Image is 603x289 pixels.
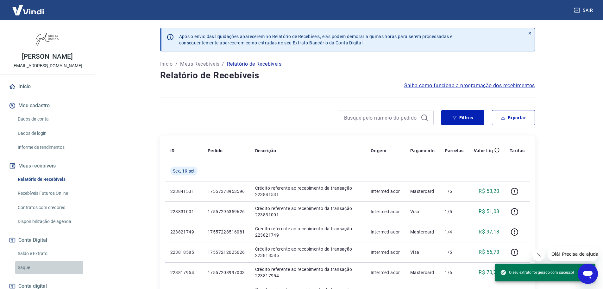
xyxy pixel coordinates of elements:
p: Intermediador [371,188,400,194]
a: Dados de login [15,127,87,140]
iframe: Botão para abrir a janela de mensagens [578,264,598,284]
p: R$ 97,18 [479,228,499,236]
a: Saque [15,261,87,274]
a: Disponibilização de agenda [15,215,87,228]
p: Visa [410,249,435,255]
a: Recebíveis Futuros Online [15,187,87,200]
p: Intermediador [371,269,400,276]
p: Tarifas [510,148,525,154]
p: 1/5 [445,208,463,215]
p: 1/6 [445,269,463,276]
p: R$ 51,03 [479,208,499,215]
input: Busque pelo número do pedido [344,113,418,122]
button: Sair [573,4,595,16]
p: Crédito referente ao recebimento da transação 223821749 [255,226,361,238]
p: 17557228516081 [208,229,245,235]
p: 1/5 [445,188,463,194]
p: Crédito referente ao recebimento da transação 223817954 [255,266,361,279]
a: Meus Recebíveis [180,60,219,68]
p: 17557212025626 [208,249,245,255]
h4: Relatório de Recebíveis [160,69,535,82]
button: Meus recebíveis [8,159,87,173]
p: ID [170,148,175,154]
a: Dados da conta [15,113,87,126]
p: 17557378953596 [208,188,245,194]
a: Saldo e Extrato [15,247,87,260]
p: Crédito referente ao recebimento da transação 223841531 [255,185,361,198]
p: Após o envio das liquidações aparecerem no Relatório de Recebíveis, elas podem demorar algumas ho... [179,33,453,46]
p: R$ 70,77 [479,269,499,276]
span: O seu extrato foi gerado com sucesso! [500,269,574,276]
button: Meu cadastro [8,99,87,113]
p: R$ 56,73 [479,248,499,256]
iframe: Fechar mensagem [532,248,545,261]
p: Pedido [208,148,223,154]
p: / [175,60,178,68]
p: Valor Líq. [474,148,494,154]
p: Crédito referente ao recebimento da transação 223818585 [255,246,361,259]
p: Intermediador [371,229,400,235]
p: 17557208997003 [208,269,245,276]
p: Mastercard [410,188,435,194]
p: 223818585 [170,249,198,255]
a: Início [160,60,173,68]
p: / [222,60,224,68]
img: Vindi [8,0,49,20]
button: Exportar [492,110,535,125]
p: 223817954 [170,269,198,276]
p: [PERSON_NAME] [22,53,72,60]
p: Intermediador [371,249,400,255]
p: Mastercard [410,229,435,235]
a: Saiba como funciona a programação dos recebimentos [404,82,535,89]
p: Parcelas [445,148,463,154]
p: Intermediador [371,208,400,215]
span: Olá! Precisa de ajuda? [4,4,53,10]
p: Relatório de Recebíveis [227,60,281,68]
p: 17557296359626 [208,208,245,215]
p: R$ 53,20 [479,187,499,195]
a: Início [8,80,87,94]
iframe: Mensagem da empresa [548,247,598,261]
a: Contratos com credores [15,201,87,214]
button: Conta Digital [8,233,87,247]
p: Visa [410,208,435,215]
a: Informe de rendimentos [15,141,87,154]
p: Pagamento [410,148,435,154]
p: Crédito referente ao recebimento da transação 223831001 [255,205,361,218]
p: 1/4 [445,229,463,235]
p: 223821749 [170,229,198,235]
p: Origem [371,148,386,154]
button: Filtros [441,110,484,125]
img: 11efcaa0-b592-4158-bf44-3e3a1f4dab66.jpeg [35,25,60,51]
p: Mastercard [410,269,435,276]
a: Relatório de Recebíveis [15,173,87,186]
p: Descrição [255,148,276,154]
p: [EMAIL_ADDRESS][DOMAIN_NAME] [12,62,82,69]
span: Sex, 19 set [173,168,195,174]
p: 223841531 [170,188,198,194]
p: 1/5 [445,249,463,255]
p: 223831001 [170,208,198,215]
